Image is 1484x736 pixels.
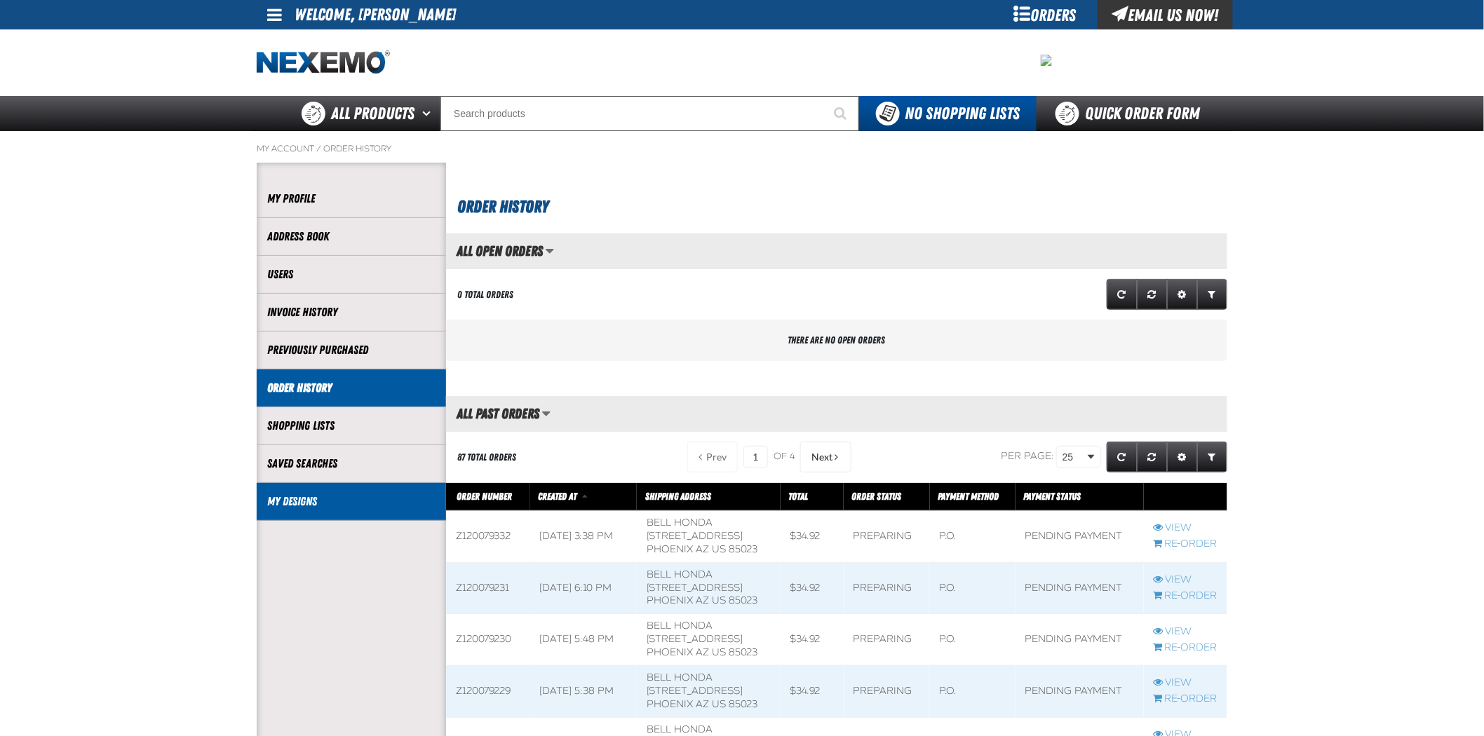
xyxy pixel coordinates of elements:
[930,614,1016,666] td: P.O.
[257,143,314,154] a: My Account
[1154,693,1217,706] a: Re-Order Z120079229 order
[743,446,768,468] input: Current page number
[530,562,638,614] td: [DATE] 6:10 PM
[267,304,436,320] a: Invoice History
[1001,451,1054,463] span: Per page:
[530,666,638,718] td: [DATE] 5:38 PM
[1154,625,1217,639] a: View Z120079230 order
[446,243,543,259] h2: All Open Orders
[647,672,713,683] span: Bell Honda
[1144,483,1227,511] th: Row actions
[457,197,548,217] span: Order History
[774,451,795,463] span: of 4
[647,594,693,606] span: PHOENIX
[530,614,638,666] td: [DATE] 5:48 PM
[1107,442,1138,472] a: Refresh grid action
[647,568,713,580] span: Bell Honda
[647,543,693,555] span: PHOENIX
[729,646,757,658] bdo: 85023
[696,543,709,555] span: AZ
[844,562,930,614] td: Preparing
[1016,511,1144,563] td: Pending payment
[1154,676,1217,690] a: View Z120079229 order
[1167,442,1198,472] a: Expand or Collapse Grid Settings
[257,143,1227,154] nav: Breadcrumbs
[781,666,844,718] td: $34.92
[696,646,709,658] span: AZ
[1154,538,1217,551] a: Re-Order Z120079332 order
[647,517,713,529] span: Bell Honda
[446,666,530,718] td: Z120079229
[647,582,743,594] span: [STREET_ADDRESS]
[930,511,1016,563] td: P.O.
[267,191,436,207] a: My Profile
[647,646,693,658] span: PHOENIX
[647,723,713,735] span: Bell Honda
[811,451,832,463] span: Next Page
[440,96,859,131] input: Search
[844,666,930,718] td: Preparing
[1137,279,1168,310] a: Reset grid action
[457,491,512,502] a: Order Number
[1137,442,1168,472] a: Reset grid action
[729,698,757,710] bdo: 85023
[645,491,711,502] span: Shipping Address
[1016,666,1144,718] td: Pending payment
[788,334,886,346] span: There are no open orders
[781,562,844,614] td: $34.92
[1063,450,1085,465] span: 25
[323,143,391,154] a: Order History
[938,491,999,502] span: Payment Method
[789,491,809,502] a: Total
[267,418,436,434] a: Shopping Lists
[1016,562,1144,614] td: Pending payment
[729,594,757,606] bdo: 85023
[545,239,554,263] button: Manage grid views. Current view is All Open Orders
[267,266,436,282] a: Users
[539,491,579,502] a: Created At
[800,442,851,472] button: Next Page
[530,511,638,563] td: [DATE] 3:38 PM
[852,491,902,502] a: Order Status
[696,698,709,710] span: AZ
[712,543,726,555] span: US
[446,511,530,563] td: Z120079332
[844,614,930,666] td: Preparing
[267,229,436,245] a: Address Book
[417,96,440,131] button: Open All Products pages
[1024,491,1081,502] span: Payment Status
[647,620,713,632] span: Bell Honda
[696,594,709,606] span: AZ
[257,50,390,75] img: Nexemo logo
[930,562,1016,614] td: P.O.
[446,614,530,666] td: Z120079230
[712,698,726,710] span: US
[267,493,436,510] a: My Designs
[1167,279,1198,310] a: Expand or Collapse Grid Settings
[331,101,414,126] span: All Products
[1154,590,1217,603] a: Re-Order Z120079231 order
[1016,614,1144,666] td: Pending payment
[316,143,321,154] span: /
[267,456,436,472] a: Saved Searches
[781,511,844,563] td: $34.92
[781,614,844,666] td: $34.92
[1197,279,1227,310] a: Expand or Collapse Grid Filters
[541,402,551,425] button: Manage grid views. Current view is All Past Orders
[647,633,743,645] span: [STREET_ADDRESS]
[647,530,743,542] span: [STREET_ADDRESS]
[457,451,516,464] div: 87 Total Orders
[267,342,436,358] a: Previously Purchased
[844,511,930,563] td: Preparing
[539,491,577,502] span: Created At
[647,698,693,710] span: PHOENIX
[729,543,757,555] bdo: 85023
[930,666,1016,718] td: P.O.
[824,96,859,131] button: Start Searching
[257,50,390,75] a: Home
[1197,442,1227,472] a: Expand or Collapse Grid Filters
[1154,522,1217,535] a: View Z120079332 order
